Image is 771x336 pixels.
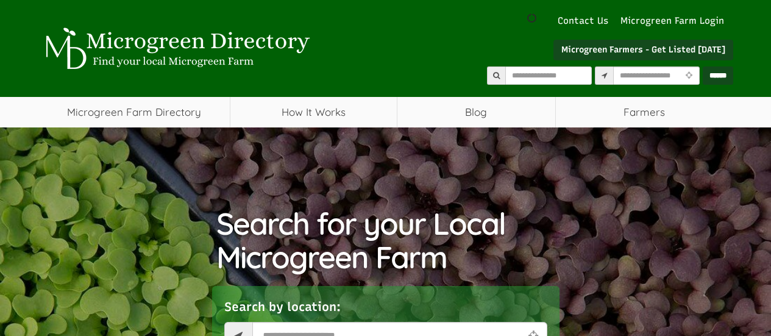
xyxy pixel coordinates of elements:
label: Search by location: [224,298,341,316]
a: Blog [397,97,555,127]
span: Farmers [556,97,733,127]
a: Contact Us [552,15,614,27]
h1: Search for your Local Microgreen Farm [216,207,555,274]
a: Microgreen Farm Login [620,15,730,27]
a: Microgreen Farm Directory [38,97,230,127]
a: Microgreen Farmers - Get Listed [DATE] [553,40,733,60]
i: Use Current Location [683,72,695,80]
a: How It Works [230,97,397,127]
img: Microgreen Directory [38,27,313,70]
